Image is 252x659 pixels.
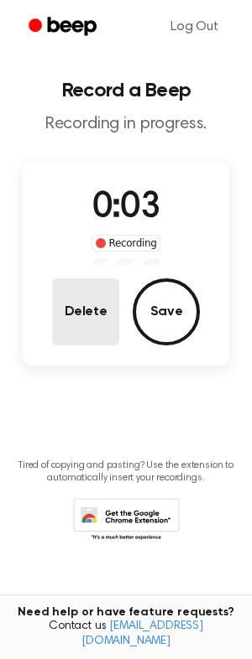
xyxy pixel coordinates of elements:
h1: Record a Beep [13,80,239,101]
a: Beep [17,11,112,44]
span: 0:03 [92,190,160,226]
p: Tired of copying and pasting? Use the extension to automatically insert your recordings. [13,459,239,485]
span: Contact us [10,620,242,649]
button: Save Audio Record [133,278,200,345]
button: Delete Audio Record [52,278,119,345]
div: Recording [92,235,161,252]
a: [EMAIL_ADDRESS][DOMAIN_NAME] [81,620,203,647]
a: Log Out [154,7,235,47]
p: Recording in progress. [13,114,239,135]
